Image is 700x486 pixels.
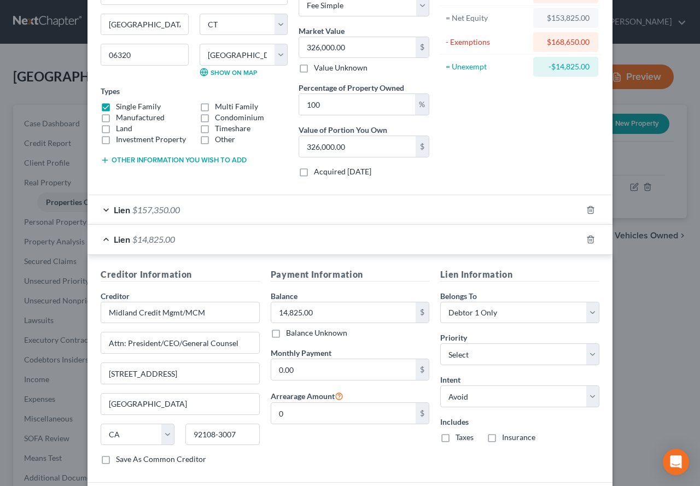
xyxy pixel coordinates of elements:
div: % [415,94,429,115]
label: Save As Common Creditor [116,454,206,465]
input: 0.00 [271,359,416,380]
input: Apt, Suite, etc... [101,363,259,384]
span: $157,350.00 [132,204,180,215]
label: Timeshare [215,123,250,134]
input: Enter city... [101,394,259,414]
span: Lien [114,234,130,244]
span: Lien [114,204,130,215]
input: 0.00 [271,302,416,323]
label: Value Unknown [314,62,367,73]
div: - Exemptions [446,37,528,48]
label: Insurance [502,432,535,443]
div: = Unexempt [446,61,528,72]
label: Includes [440,416,599,428]
span: Priority [440,333,467,342]
input: 0.00 [299,136,416,157]
label: Arrearage Amount [271,389,343,402]
input: Search creditor by name... [101,302,260,324]
div: = Net Equity [446,13,528,24]
label: Condominium [215,112,264,123]
input: Enter zip... [185,424,259,446]
input: Enter zip... [101,44,189,66]
span: $14,825.00 [132,234,175,244]
label: Multi Family [215,101,258,112]
h5: Payment Information [271,268,430,282]
label: Acquired [DATE] [314,166,371,177]
div: $ [416,136,429,157]
label: Market Value [299,25,345,37]
h5: Lien Information [440,268,599,282]
input: 0.00 [299,94,415,115]
div: $ [416,37,429,58]
button: Other information you wish to add [101,156,247,165]
div: -$14,825.00 [542,61,590,72]
label: Value of Portion You Own [299,124,387,136]
input: Enter address... [101,332,259,353]
label: Manufactured [116,112,165,123]
input: Enter city... [101,14,188,35]
span: Belongs To [440,291,477,301]
label: Single Family [116,101,161,112]
label: Balance Unknown [286,327,347,338]
div: $ [416,302,429,323]
div: $ [416,403,429,424]
div: $153,825.00 [542,13,590,24]
div: $ [416,359,429,380]
div: Open Intercom Messenger [663,449,689,475]
input: 0.00 [271,403,416,424]
input: 0.00 [299,37,416,58]
label: Land [116,123,132,134]
label: Taxes [456,432,474,443]
label: Percentage of Property Owned [299,82,404,93]
a: Show on Map [200,68,257,77]
div: $168,650.00 [542,37,590,48]
label: Other [215,134,235,145]
label: Intent [440,374,460,385]
label: Investment Property [116,134,186,145]
label: Balance [271,290,297,302]
span: Creditor [101,291,130,301]
h5: Creditor Information [101,268,260,282]
label: Monthly Payment [271,347,331,359]
label: Types [101,85,120,97]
